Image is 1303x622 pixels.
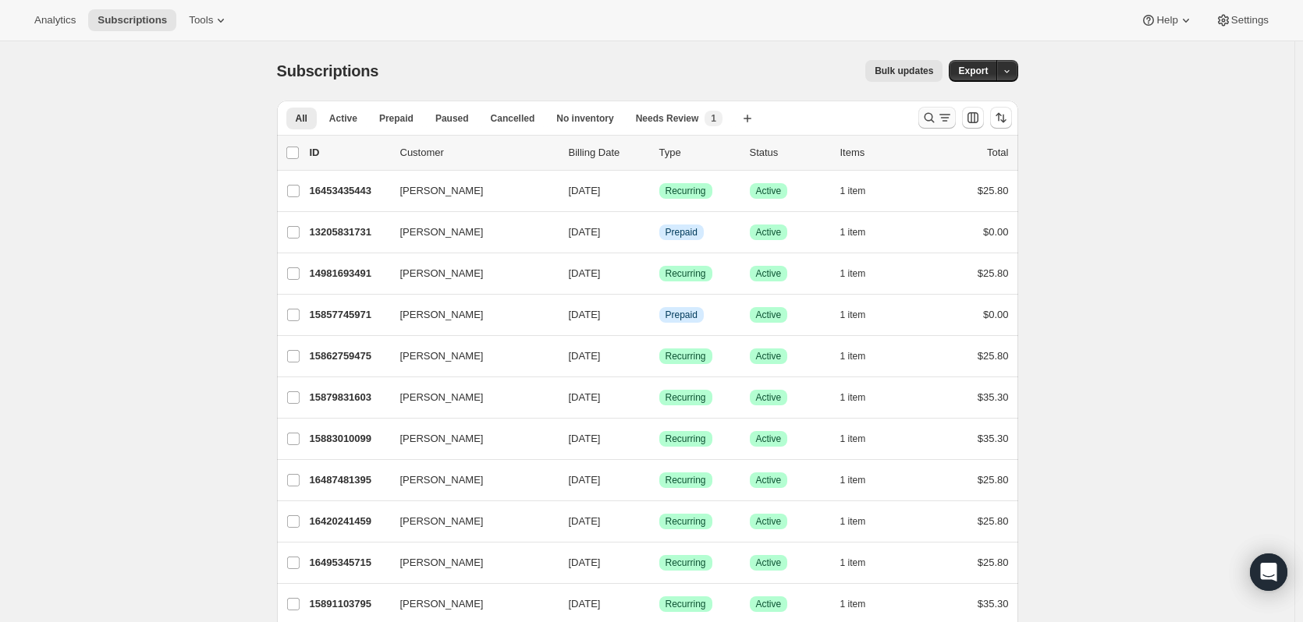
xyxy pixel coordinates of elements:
span: Recurring [666,267,706,280]
p: Customer [400,145,556,161]
span: $25.80 [978,515,1009,527]
button: 1 item [840,345,883,367]
button: 1 item [840,511,883,532]
span: 1 item [840,515,866,528]
span: $25.80 [978,474,1009,486]
button: 1 item [840,221,883,243]
span: Recurring [666,474,706,486]
div: 16420241459[PERSON_NAME][DATE]SuccessRecurringSuccessActive1 item$25.80 [310,511,1009,532]
button: [PERSON_NAME] [391,509,547,534]
p: 14981693491 [310,266,388,281]
span: $25.80 [978,350,1009,362]
span: [PERSON_NAME] [400,555,484,571]
button: Bulk updates [865,60,943,82]
button: [PERSON_NAME] [391,592,547,617]
button: Settings [1206,9,1278,31]
span: Recurring [666,557,706,569]
span: [DATE] [569,557,601,568]
span: Recurring [666,515,706,528]
div: 16453435443[PERSON_NAME][DATE]SuccessRecurringSuccessActive1 item$25.80 [310,180,1009,202]
button: [PERSON_NAME] [391,385,547,410]
span: Tools [189,14,213,27]
p: Total [987,145,1008,161]
div: IDCustomerBilling DateTypeStatusItemsTotal [310,145,1009,161]
div: Open Intercom Messenger [1250,553,1287,591]
span: Active [756,185,782,197]
span: [DATE] [569,267,601,279]
span: Recurring [666,433,706,445]
span: [PERSON_NAME] [400,307,484,323]
button: [PERSON_NAME] [391,344,547,369]
span: [DATE] [569,226,601,238]
span: Active [756,433,782,445]
span: $0.00 [983,226,1009,238]
div: 13205831731[PERSON_NAME][DATE]InfoPrepaidSuccessActive1 item$0.00 [310,221,1009,243]
span: Active [756,350,782,362]
button: [PERSON_NAME] [391,426,547,451]
span: Prepaid [379,112,414,125]
button: Analytics [25,9,85,31]
span: Active [756,515,782,528]
span: Subscriptions [277,62,379,80]
span: [PERSON_NAME] [400,472,484,488]
button: Help [1131,9,1202,31]
button: [PERSON_NAME] [391,550,547,575]
p: ID [310,145,388,161]
button: 1 item [840,469,883,491]
span: [PERSON_NAME] [400,224,484,240]
p: 16453435443 [310,183,388,199]
span: Analytics [34,14,76,27]
span: [DATE] [569,474,601,486]
span: [PERSON_NAME] [400,348,484,364]
span: 1 item [840,309,866,321]
button: 1 item [840,428,883,450]
div: 14981693491[PERSON_NAME][DATE]SuccessRecurringSuccessActive1 item$25.80 [310,263,1009,284]
p: Status [750,145,828,161]
button: Subscriptions [88,9,176,31]
button: [PERSON_NAME] [391,220,547,245]
span: Cancelled [491,112,535,125]
p: 16420241459 [310,514,388,529]
span: [PERSON_NAME] [400,596,484,612]
button: [PERSON_NAME] [391,468,547,493]
span: 1 item [840,226,866,239]
p: 15879831603 [310,390,388,405]
span: Export [958,65,988,77]
span: $25.80 [978,267,1009,279]
span: Prepaid [666,226,698,239]
span: $35.30 [978,391,1009,403]
span: 1 item [840,433,866,445]
span: 1 item [840,598,866,610]
span: 1 [711,112,716,125]
div: 16495345715[PERSON_NAME][DATE]SuccessRecurringSuccessActive1 item$25.80 [310,552,1009,574]
button: 1 item [840,593,883,615]
p: 15883010099 [310,431,388,447]
span: Paused [435,112,469,125]
div: Items [840,145,918,161]
span: Subscriptions [98,14,167,27]
button: 1 item [840,387,883,408]
div: 15883010099[PERSON_NAME][DATE]SuccessRecurringSuccessActive1 item$35.30 [310,428,1009,450]
button: 1 item [840,263,883,284]
span: Active [329,112,357,125]
span: [DATE] [569,598,601,610]
span: [DATE] [569,350,601,362]
span: 1 item [840,557,866,569]
span: Active [756,309,782,321]
span: Active [756,557,782,569]
span: $25.80 [978,185,1009,196]
span: Active [756,226,782,239]
span: 1 item [840,350,866,362]
span: [PERSON_NAME] [400,390,484,405]
button: Customize table column order and visibility [962,107,984,129]
span: [PERSON_NAME] [400,431,484,447]
span: All [296,112,307,125]
span: [DATE] [569,433,601,444]
button: [PERSON_NAME] [391,302,547,327]
button: Export [949,60,997,82]
p: Billing Date [569,145,647,161]
button: [PERSON_NAME] [391,261,547,286]
button: 1 item [840,304,883,326]
button: 1 item [840,552,883,574]
div: 15879831603[PERSON_NAME][DATE]SuccessRecurringSuccessActive1 item$35.30 [310,387,1009,408]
